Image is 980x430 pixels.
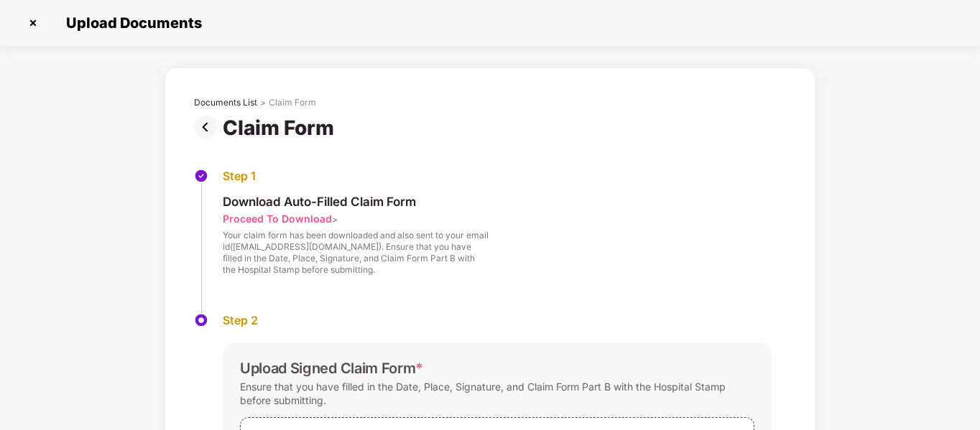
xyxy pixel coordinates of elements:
span: Upload Documents [52,14,209,32]
img: svg+xml;base64,PHN2ZyBpZD0iUHJldi0zMngzMiIgeG1sbnM9Imh0dHA6Ly93d3cudzMub3JnLzIwMDAvc3ZnIiB3aWR0aD... [194,116,223,139]
div: Proceed To Download [223,212,332,225]
div: Step 1 [223,169,489,184]
div: Step 2 [223,313,772,328]
div: Claim Form [269,97,316,108]
div: Documents List [194,97,257,108]
div: Ensure that you have filled in the Date, Place, Signature, and Claim Form Part B with the Hospita... [240,377,754,410]
div: Download Auto-Filled Claim Form [223,194,489,210]
img: svg+xml;base64,PHN2ZyBpZD0iU3RlcC1Eb25lLTMyeDMyIiB4bWxucz0iaHR0cDovL3d3dy53My5vcmcvMjAwMC9zdmciIH... [194,169,208,183]
div: Upload Signed Claim Form [240,360,423,377]
div: > [260,97,266,108]
div: Claim Form [223,116,340,140]
div: Your claim form has been downloaded and also sent to your email id([EMAIL_ADDRESS][DOMAIN_NAME]).... [223,230,489,276]
img: svg+xml;base64,PHN2ZyBpZD0iQ3Jvc3MtMzJ4MzIiIHhtbG5zPSJodHRwOi8vd3d3LnczLm9yZy8yMDAwL3N2ZyIgd2lkdG... [22,11,45,34]
span: > [332,214,338,225]
img: svg+xml;base64,PHN2ZyBpZD0iU3RlcC1BY3RpdmUtMzJ4MzIiIHhtbG5zPSJodHRwOi8vd3d3LnczLm9yZy8yMDAwL3N2Zy... [194,313,208,327]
